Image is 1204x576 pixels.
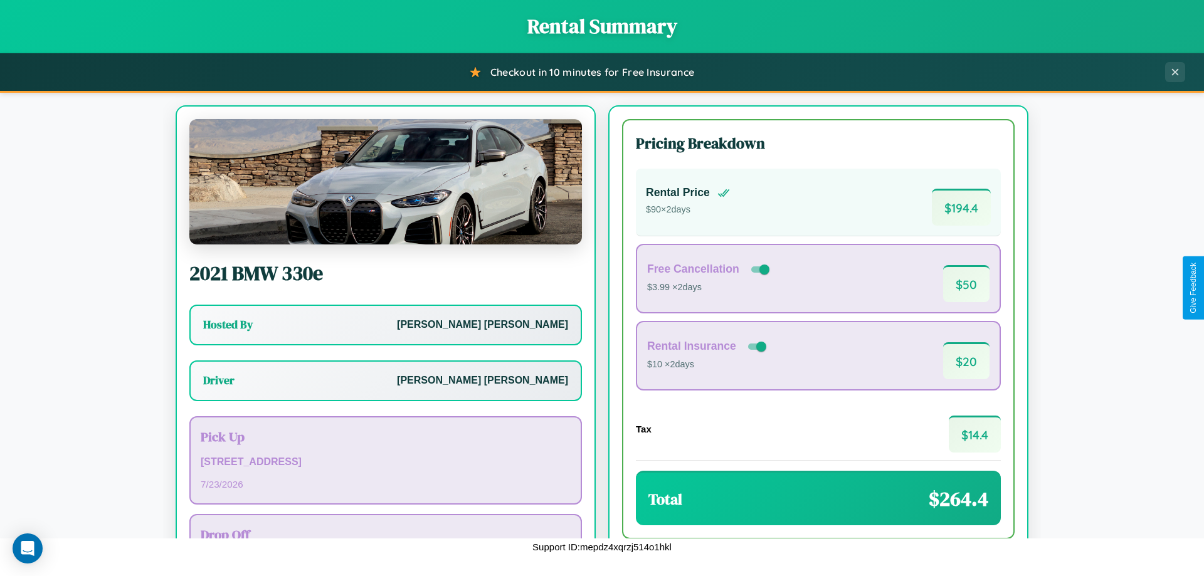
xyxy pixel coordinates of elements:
span: Checkout in 10 minutes for Free Insurance [490,66,694,78]
h3: Driver [203,373,235,388]
h4: Rental Price [646,186,710,199]
p: $ 90 × 2 days [646,202,730,218]
h4: Rental Insurance [647,340,736,353]
h3: Drop Off [201,525,571,543]
p: [STREET_ADDRESS] [201,453,571,471]
h4: Free Cancellation [647,263,739,276]
span: $ 264.4 [929,485,988,513]
h3: Pick Up [201,427,571,446]
div: Give Feedback [1189,263,1198,313]
span: $ 50 [943,265,990,302]
p: 7 / 23 / 2026 [201,476,571,493]
span: $ 20 [943,342,990,379]
h2: 2021 BMW 330e [189,259,582,287]
h1: Rental Summary [13,13,1191,40]
img: BMW 330e [189,119,582,244]
p: $3.99 × 2 days [647,280,772,296]
h4: Tax [636,424,652,434]
p: $10 × 2 days [647,357,769,373]
span: $ 194.4 [932,189,991,226]
div: Open Intercom Messenger [13,533,43,563]
p: [PERSON_NAME] [PERSON_NAME] [397,372,568,390]
p: [PERSON_NAME] [PERSON_NAME] [397,316,568,334]
h3: Hosted By [203,317,253,332]
h3: Pricing Breakdown [636,133,1001,154]
p: Support ID: mepdz4xqrzj514o1hkl [532,538,672,555]
span: $ 14.4 [949,416,1001,453]
h3: Total [648,489,682,510]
